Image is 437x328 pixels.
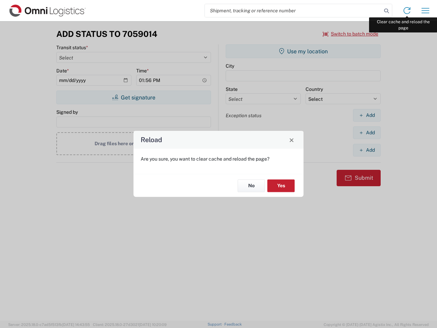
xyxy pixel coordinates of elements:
h4: Reload [141,135,162,145]
button: Yes [267,179,295,192]
button: No [238,179,265,192]
p: Are you sure, you want to clear cache and reload the page? [141,156,296,162]
button: Close [287,135,296,145]
input: Shipment, tracking or reference number [205,4,382,17]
